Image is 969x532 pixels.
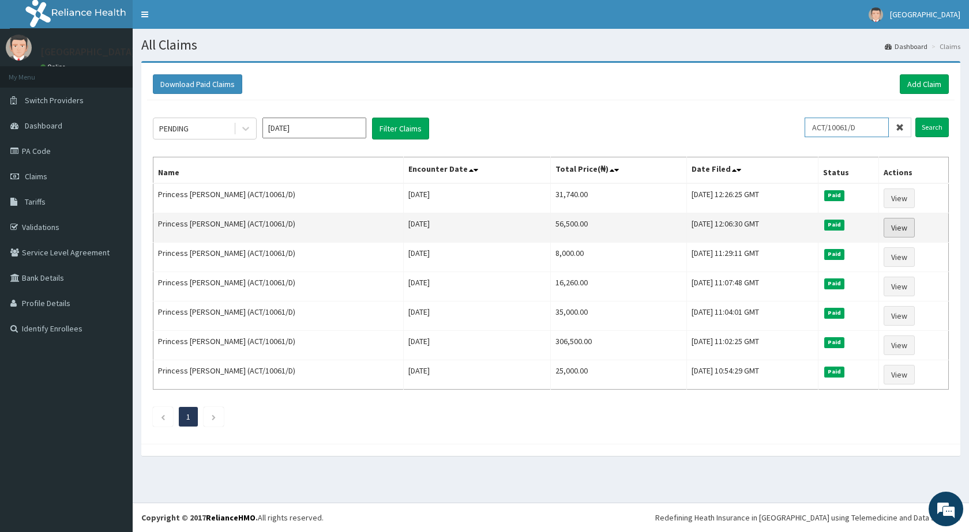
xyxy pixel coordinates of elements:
[40,63,68,71] a: Online
[25,197,46,207] span: Tariffs
[550,213,686,243] td: 56,500.00
[824,278,845,289] span: Paid
[25,95,84,105] span: Switch Providers
[189,6,217,33] div: Minimize live chat window
[550,331,686,360] td: 306,500.00
[884,218,915,237] a: View
[153,272,404,301] td: Princess [PERSON_NAME] (ACT/10061/D)
[403,272,550,301] td: [DATE]
[550,243,686,272] td: 8,000.00
[372,118,429,139] button: Filter Claims
[929,41,960,51] li: Claims
[25,171,47,182] span: Claims
[900,74,949,94] a: Add Claim
[403,301,550,331] td: [DATE]
[206,512,256,523] a: RelianceHMO
[686,243,818,272] td: [DATE] 11:29:11 GMT
[915,118,949,137] input: Search
[153,301,404,331] td: Princess [PERSON_NAME] (ACT/10061/D)
[884,365,915,384] a: View
[824,367,845,377] span: Paid
[818,157,878,184] th: Status
[141,512,258,523] strong: Copyright © 2017 .
[869,7,883,22] img: User Image
[403,243,550,272] td: [DATE]
[153,74,242,94] button: Download Paid Claims
[686,157,818,184] th: Date Filed
[686,301,818,331] td: [DATE] 11:04:01 GMT
[403,183,550,213] td: [DATE]
[153,243,404,272] td: Princess [PERSON_NAME] (ACT/10061/D)
[686,183,818,213] td: [DATE] 12:26:25 GMT
[211,412,216,422] a: Next page
[686,213,818,243] td: [DATE] 12:06:30 GMT
[824,190,845,201] span: Paid
[879,157,949,184] th: Actions
[550,157,686,184] th: Total Price(₦)
[403,331,550,360] td: [DATE]
[884,306,915,326] a: View
[133,503,969,532] footer: All rights reserved.
[153,183,404,213] td: Princess [PERSON_NAME] (ACT/10061/D)
[6,315,220,355] textarea: Type your message and hit 'Enter'
[403,213,550,243] td: [DATE]
[686,360,818,390] td: [DATE] 10:54:29 GMT
[403,157,550,184] th: Encounter Date
[25,120,62,131] span: Dashboard
[550,360,686,390] td: 25,000.00
[686,272,818,301] td: [DATE] 11:07:48 GMT
[21,58,47,86] img: d_794563401_company_1708531726252_794563401
[550,301,686,331] td: 35,000.00
[153,157,404,184] th: Name
[884,247,915,267] a: View
[655,512,960,523] div: Redefining Heath Insurance in [GEOGRAPHIC_DATA] using Telemedicine and Data Science!
[550,183,686,213] td: 31,740.00
[262,118,366,138] input: Select Month and Year
[403,360,550,390] td: [DATE]
[153,331,404,360] td: Princess [PERSON_NAME] (ACT/10061/D)
[824,308,845,318] span: Paid
[550,272,686,301] td: 16,260.00
[805,118,889,137] input: Search by HMO ID
[890,9,960,20] span: [GEOGRAPHIC_DATA]
[141,37,960,52] h1: All Claims
[884,277,915,296] a: View
[6,35,32,61] img: User Image
[160,412,166,422] a: Previous page
[824,337,845,348] span: Paid
[186,412,190,422] a: Page 1 is your current page
[824,220,845,230] span: Paid
[885,41,927,51] a: Dashboard
[884,335,915,355] a: View
[686,331,818,360] td: [DATE] 11:02:25 GMT
[40,47,136,57] p: [GEOGRAPHIC_DATA]
[60,65,194,80] div: Chat with us now
[67,145,159,262] span: We're online!
[153,360,404,390] td: Princess [PERSON_NAME] (ACT/10061/D)
[159,123,189,134] div: PENDING
[824,249,845,259] span: Paid
[884,188,915,208] a: View
[153,213,404,243] td: Princess [PERSON_NAME] (ACT/10061/D)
